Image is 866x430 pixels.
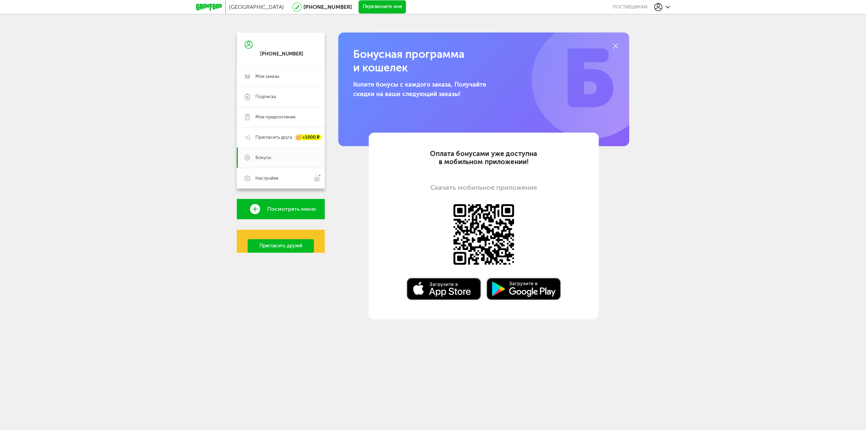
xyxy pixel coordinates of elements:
[386,183,582,191] div: Скачать мобильное приложение
[237,127,325,148] a: Пригласить друга +1000 ₽
[486,277,561,300] img: Доступно в Google Play
[452,202,516,267] img: Доступно в AppStore
[237,66,325,87] a: Мои заказы
[237,199,325,219] a: Посмотреть меню
[296,135,321,140] div: +1000 ₽
[255,94,276,100] span: Подписка
[229,4,284,10] span: [GEOGRAPHIC_DATA]
[237,107,325,127] a: Мои предпочтения
[386,150,582,166] div: Оплата бонусами уже доступна в мобильном приложении!
[237,148,325,168] a: Бонусы
[303,4,352,10] a: [PHONE_NUMBER]
[353,47,541,74] h1: Бонусная программа и кошелек
[248,239,314,253] a: Пригласить друзей
[255,73,279,80] span: Мои заказы
[532,21,650,139] img: b.77db1d0.png
[267,206,316,212] span: Посмотреть меню
[407,277,481,300] img: Доступно в AppStore
[260,51,303,57] div: [PHONE_NUMBER]
[255,114,295,120] span: Мои предпочтения
[237,168,325,188] a: Настройки
[359,0,406,14] button: Перезвоните мне
[255,134,292,140] span: Пригласить друга
[353,80,501,99] p: Копите бонусы с каждого заказа, Получайте скидки на ваши следующий заказы!
[255,155,271,161] span: Бонусы
[255,175,278,181] span: Настройки
[237,87,325,107] a: Подписка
